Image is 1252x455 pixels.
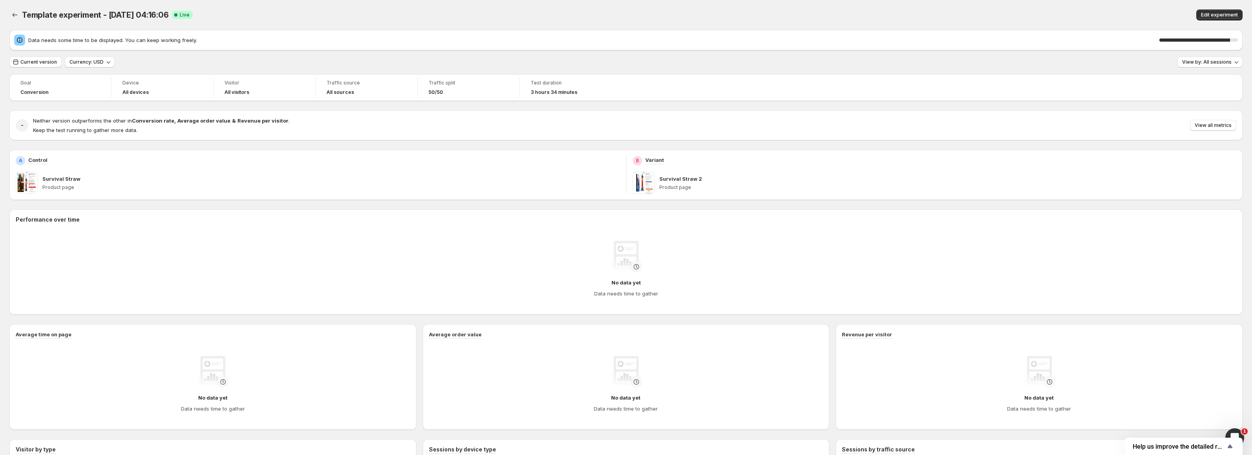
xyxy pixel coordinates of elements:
img: No data yet [610,356,642,387]
a: DeviceAll devices [122,79,202,96]
h4: Data needs time to gather [181,405,245,413]
p: Product page [659,184,1237,191]
span: 1 [1241,428,1248,435]
a: Traffic split50/50 [429,79,508,96]
h2: - [21,121,24,129]
p: Control [28,156,47,164]
img: No data yet [1024,356,1055,387]
button: Back [9,9,20,20]
button: Currency: USD [65,57,115,68]
span: Template experiment - [DATE] 04:16:06 [22,10,169,20]
p: Survival Straw 2 [659,175,702,183]
h4: No data yet [1024,394,1054,402]
span: Test duration [531,80,611,86]
button: Show survey - Help us improve the detailed report for A/B campaigns [1133,442,1235,451]
strong: Revenue per visitor [237,117,288,124]
button: View by: All sessions [1177,57,1243,68]
h2: Performance over time [16,216,1236,224]
span: Currency: USD [69,59,104,65]
span: Goal [20,80,100,86]
span: Live [180,12,190,18]
h4: No data yet [611,394,641,402]
span: 3 hours 34 minutes [531,89,577,95]
p: Survival Straw [42,175,80,183]
h4: All sources [327,89,354,95]
img: No data yet [197,356,228,387]
img: Survival Straw [16,172,38,194]
h4: Data needs time to gather [594,405,658,413]
button: Current version [9,57,62,68]
button: View all metrics [1190,120,1236,131]
h4: No data yet [611,279,641,286]
h3: Sessions by traffic source [842,446,915,453]
span: Current version [20,59,57,65]
h4: Data needs time to gather [1007,405,1071,413]
strong: , [174,117,176,124]
h3: Average order value [429,330,482,338]
strong: & [232,117,236,124]
strong: Conversion rate [132,117,174,124]
span: Neither version outperforms the other in . [33,117,290,124]
h4: All visitors [224,89,249,95]
span: View by: All sessions [1182,59,1232,65]
span: Data needs some time to be displayed. You can keep working freely. [28,36,1159,44]
iframe: Intercom live chat [1225,428,1244,447]
h4: All devices [122,89,149,95]
strong: Average order value [177,117,230,124]
a: Test duration3 hours 34 minutes [531,79,611,96]
img: No data yet [610,241,642,272]
h4: Data needs time to gather [594,290,658,297]
h2: A [19,158,22,164]
h3: Visitor by type [16,446,56,453]
span: Traffic source [327,80,406,86]
h3: Sessions by device type [429,446,496,453]
span: Edit experiment [1201,12,1238,18]
span: Traffic split [429,80,508,86]
button: Edit experiment [1196,9,1243,20]
a: Traffic sourceAll sources [327,79,406,96]
p: Variant [645,156,664,164]
span: Conversion [20,89,49,95]
p: Product page [42,184,620,191]
h2: B [636,158,639,164]
h3: Revenue per visitor [842,330,892,338]
span: Device [122,80,202,86]
a: GoalConversion [20,79,100,96]
a: VisitorAll visitors [224,79,304,96]
span: Help us improve the detailed report for A/B campaigns [1133,443,1225,450]
img: Survival Straw 2 [633,172,655,194]
span: Visitor [224,80,304,86]
h3: Average time on page [16,330,71,338]
span: 50/50 [429,89,443,95]
span: View all metrics [1195,122,1232,128]
h4: No data yet [198,394,228,402]
span: Keep the test running to gather more data. [33,127,137,133]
